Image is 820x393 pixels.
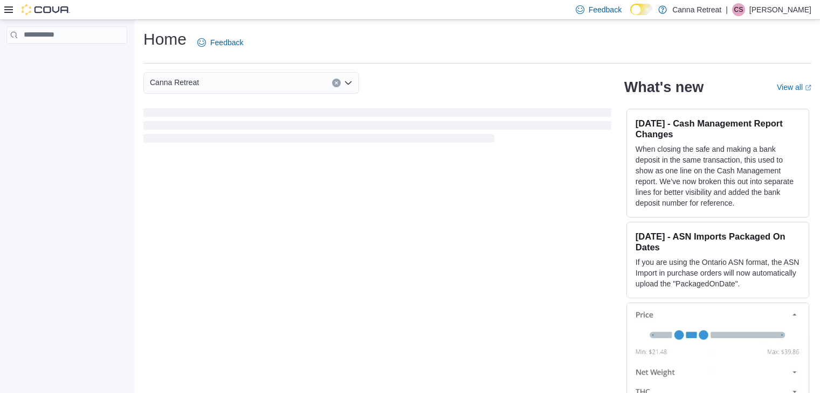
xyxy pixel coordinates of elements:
a: Feedback [193,32,247,53]
p: | [726,3,728,16]
p: When closing the safe and making a bank deposit in the same transaction, this used to show as one... [636,144,800,208]
span: Loading [143,110,611,145]
div: Cameron Shibel [732,3,745,16]
p: Canna Retreat [672,3,721,16]
p: [PERSON_NAME] [749,3,811,16]
input: Dark Mode [630,4,653,15]
nav: Complex example [6,46,127,72]
span: CS [734,3,743,16]
span: Feedback [210,37,243,48]
button: Open list of options [344,79,353,87]
a: View allExternal link [777,83,811,92]
h3: [DATE] - ASN Imports Packaged On Dates [636,231,800,252]
p: If you are using the Ontario ASN format, the ASN Import in purchase orders will now automatically... [636,257,800,289]
img: Cova [22,4,70,15]
h3: [DATE] - Cash Management Report Changes [636,118,800,139]
span: Canna Retreat [150,76,199,89]
span: Dark Mode [630,15,631,16]
button: Clear input [332,79,341,87]
svg: External link [805,85,811,91]
h2: What's new [624,79,704,96]
span: Feedback [589,4,622,15]
h1: Home [143,29,187,50]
